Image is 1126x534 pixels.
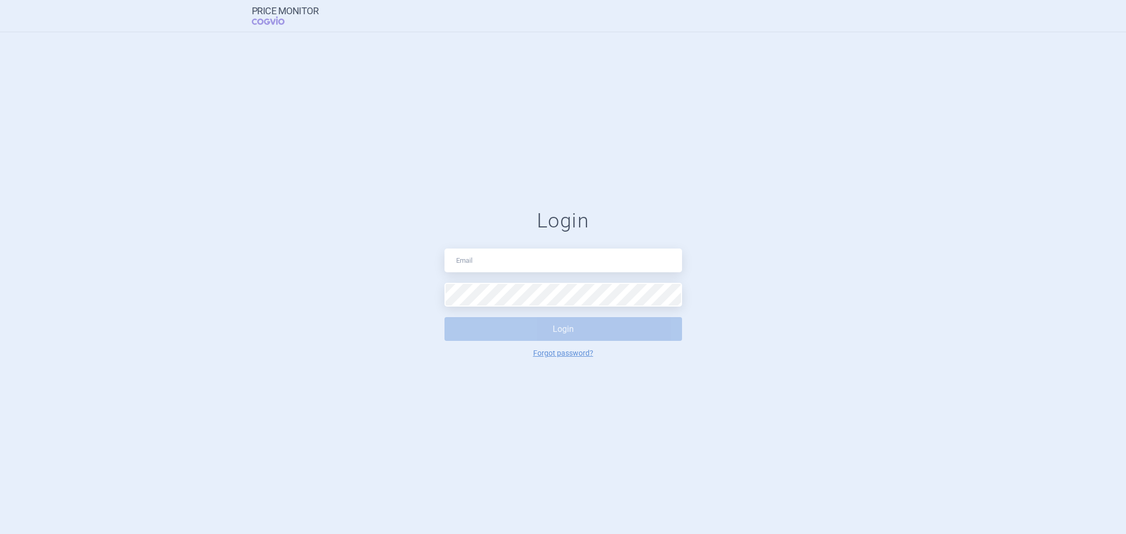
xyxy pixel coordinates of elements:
strong: Price Monitor [252,6,319,16]
h1: Login [444,209,682,233]
a: Price MonitorCOGVIO [252,6,319,26]
a: Forgot password? [533,349,593,357]
button: Login [444,317,682,341]
span: COGVIO [252,16,299,25]
input: Email [444,249,682,272]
